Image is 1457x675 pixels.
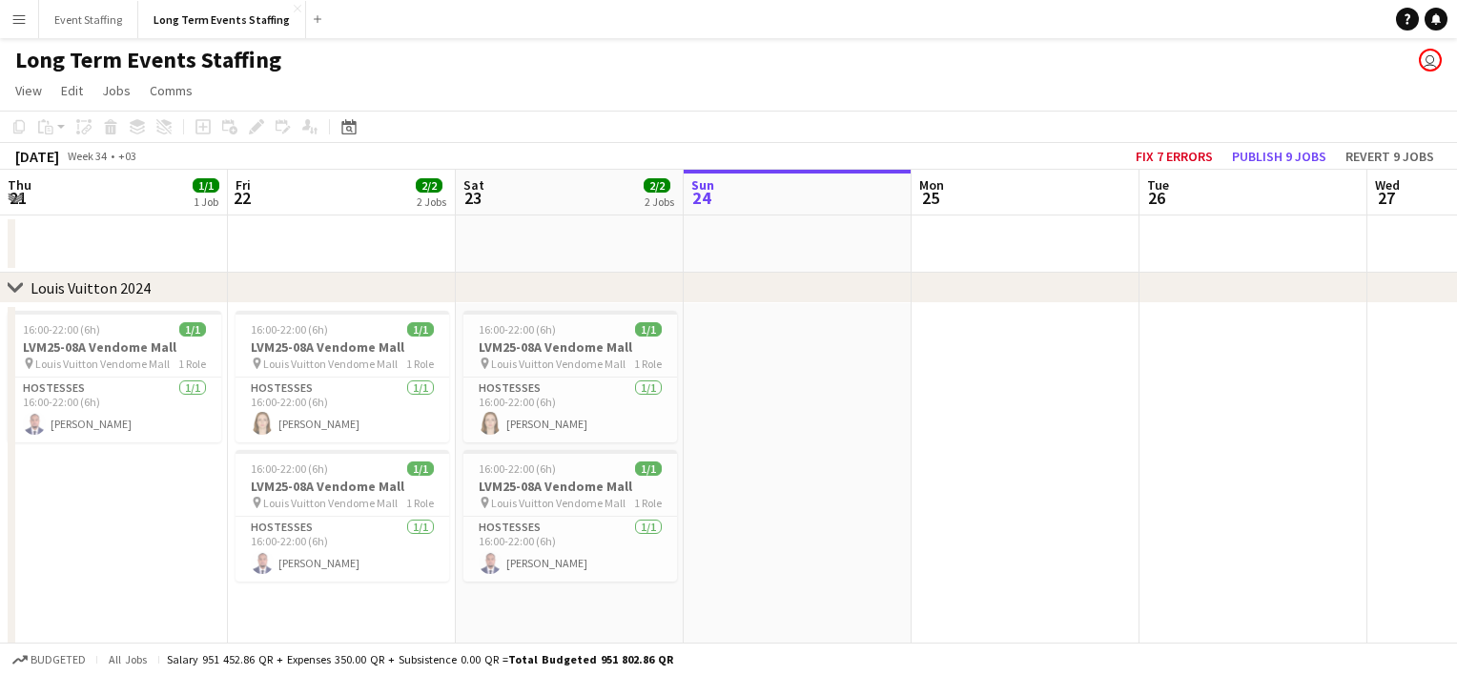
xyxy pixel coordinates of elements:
span: 1/1 [179,322,206,337]
div: Louis Vuitton 2024 [31,278,151,297]
span: 1 Role [406,357,434,371]
a: Edit [53,78,91,103]
div: [DATE] [15,147,59,166]
span: Sat [463,176,484,194]
span: Louis Vuitton Vendome Mall [491,496,626,510]
app-job-card: 16:00-22:00 (6h)1/1LVM25-08A Vendome Mall Louis Vuitton Vendome Mall1 RoleHostesses1/116:00-22:00... [463,450,677,582]
span: 1/1 [193,178,219,193]
span: 21 [5,187,31,209]
div: 2 Jobs [645,194,674,209]
button: Long Term Events Staffing [138,1,306,38]
span: 16:00-22:00 (6h) [23,322,100,337]
span: All jobs [105,652,151,666]
app-card-role: Hostesses1/116:00-22:00 (6h)[PERSON_NAME] [236,378,449,442]
button: Publish 9 jobs [1224,144,1334,169]
h1: Long Term Events Staffing [15,46,281,74]
app-user-avatar: Events Staffing Team [1419,49,1442,72]
span: Louis Vuitton Vendome Mall [263,357,398,371]
span: View [15,82,42,99]
span: Mon [919,176,944,194]
span: Sun [691,176,714,194]
span: 1 Role [406,496,434,510]
span: 22 [233,187,251,209]
h3: LVM25-08A Vendome Mall [236,338,449,356]
h3: LVM25-08A Vendome Mall [8,338,221,356]
app-card-role: Hostesses1/116:00-22:00 (6h)[PERSON_NAME] [463,517,677,582]
app-card-role: Hostesses1/116:00-22:00 (6h)[PERSON_NAME] [463,378,677,442]
div: +03 [118,149,136,163]
span: Edit [61,82,83,99]
span: 26 [1144,187,1169,209]
span: 2/2 [644,178,670,193]
span: 23 [461,187,484,209]
span: 25 [916,187,944,209]
span: Fri [236,176,251,194]
span: Louis Vuitton Vendome Mall [491,357,626,371]
span: Week 34 [63,149,111,163]
span: 1/1 [407,322,434,337]
span: 1 Role [634,496,662,510]
span: Jobs [102,82,131,99]
a: Comms [142,78,200,103]
span: 16:00-22:00 (6h) [251,322,328,337]
span: 1/1 [635,322,662,337]
span: 16:00-22:00 (6h) [479,322,556,337]
span: 16:00-22:00 (6h) [479,461,556,476]
span: Louis Vuitton Vendome Mall [35,357,170,371]
span: 2/2 [416,178,442,193]
span: Total Budgeted 951 802.86 QR [508,652,673,666]
button: Event Staffing [39,1,138,38]
span: 1 Role [634,357,662,371]
a: View [8,78,50,103]
h3: LVM25-08A Vendome Mall [463,478,677,495]
span: Comms [150,82,193,99]
div: 2 Jobs [417,194,446,209]
span: 1 Role [178,357,206,371]
span: 27 [1372,187,1400,209]
span: Budgeted [31,653,86,666]
h3: LVM25-08A Vendome Mall [463,338,677,356]
app-job-card: 16:00-22:00 (6h)1/1LVM25-08A Vendome Mall Louis Vuitton Vendome Mall1 RoleHostesses1/116:00-22:00... [8,311,221,442]
span: 24 [688,187,714,209]
span: 1/1 [635,461,662,476]
h3: LVM25-08A Vendome Mall [236,478,449,495]
span: Wed [1375,176,1400,194]
span: Tue [1147,176,1169,194]
span: 1/1 [407,461,434,476]
app-card-role: Hostesses1/116:00-22:00 (6h)[PERSON_NAME] [8,378,221,442]
button: Revert 9 jobs [1338,144,1442,169]
app-job-card: 16:00-22:00 (6h)1/1LVM25-08A Vendome Mall Louis Vuitton Vendome Mall1 RoleHostesses1/116:00-22:00... [463,311,677,442]
span: 16:00-22:00 (6h) [251,461,328,476]
div: 1 Job [194,194,218,209]
a: Jobs [94,78,138,103]
span: Thu [8,176,31,194]
app-job-card: 16:00-22:00 (6h)1/1LVM25-08A Vendome Mall Louis Vuitton Vendome Mall1 RoleHostesses1/116:00-22:00... [236,311,449,442]
app-job-card: 16:00-22:00 (6h)1/1LVM25-08A Vendome Mall Louis Vuitton Vendome Mall1 RoleHostesses1/116:00-22:00... [236,450,449,582]
div: Salary 951 452.86 QR + Expenses 350.00 QR + Subsistence 0.00 QR = [167,652,673,666]
app-card-role: Hostesses1/116:00-22:00 (6h)[PERSON_NAME] [236,517,449,582]
span: Louis Vuitton Vendome Mall [263,496,398,510]
button: Fix 7 errors [1128,144,1221,169]
button: Budgeted [10,649,89,670]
